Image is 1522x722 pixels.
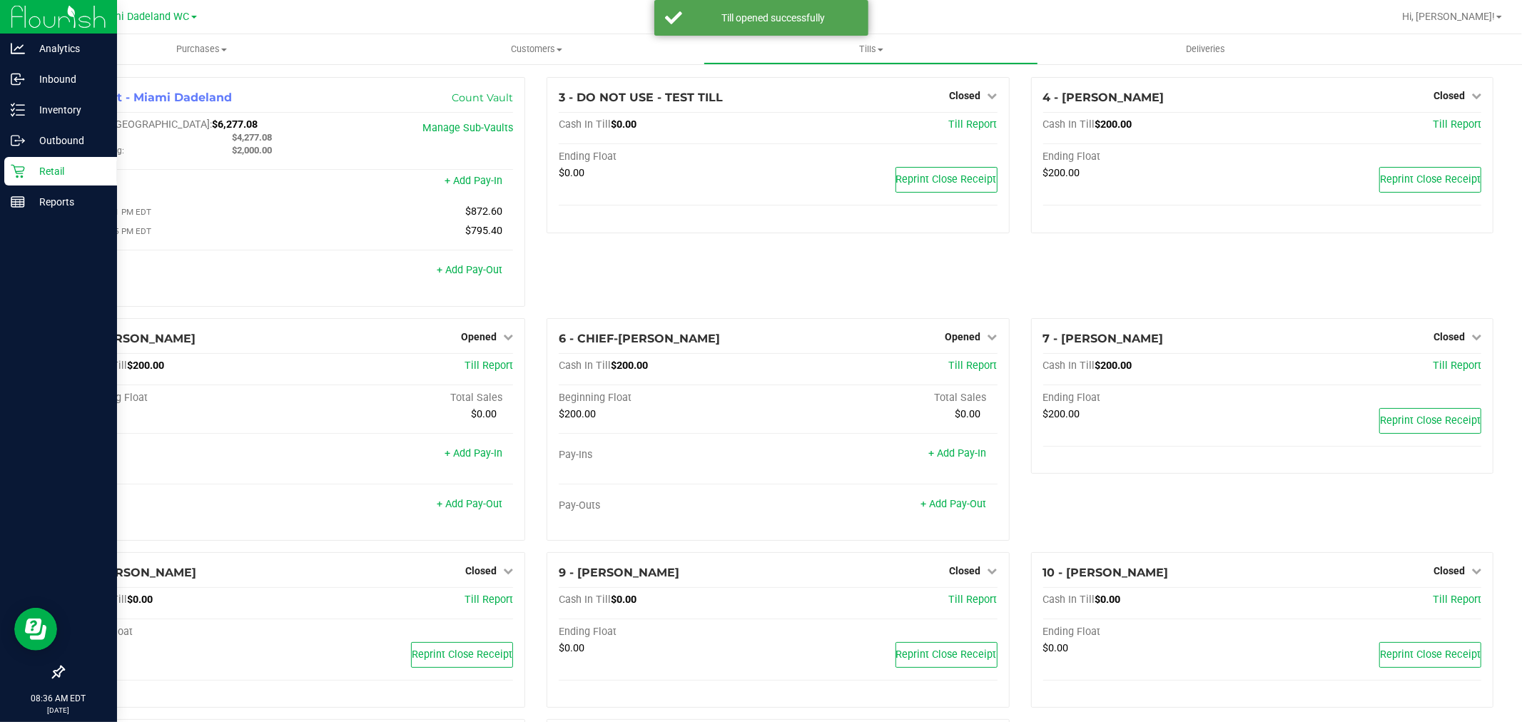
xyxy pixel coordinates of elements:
p: 08:36 AM EDT [6,692,111,705]
span: Opened [461,331,497,342]
span: Hi, [PERSON_NAME]! [1402,11,1495,22]
div: Ending Float [1043,151,1262,163]
span: $0.00 [1095,594,1121,606]
a: Customers [369,34,704,64]
a: Till Report [465,594,513,606]
span: Till Report [949,360,998,372]
span: $200.00 [1043,408,1080,420]
span: Reprint Close Receipt [412,649,512,661]
span: Reprint Close Receipt [1380,173,1481,185]
span: $795.40 [465,225,502,237]
span: Reprint Close Receipt [896,173,997,185]
div: Ending Float [559,151,778,163]
p: Retail [25,163,111,180]
span: Cash In Till [1043,594,1095,606]
div: Ending Float [559,626,778,639]
button: Reprint Close Receipt [1379,167,1481,193]
span: $200.00 [559,408,596,420]
button: Reprint Close Receipt [1379,408,1481,434]
span: Reprint Close Receipt [1380,649,1481,661]
span: Tills [704,43,1038,56]
div: Pay-Outs [75,265,294,278]
p: [DATE] [6,705,111,716]
a: Till Report [1433,594,1481,606]
div: Beginning Float [75,392,294,405]
span: Cash In [GEOGRAPHIC_DATA]: [75,118,212,131]
p: Inbound [25,71,111,88]
span: Cash In Till [559,360,611,372]
a: + Add Pay-In [929,447,987,459]
span: 4 - [PERSON_NAME] [1043,91,1165,104]
inline-svg: Inbound [11,72,25,86]
p: Analytics [25,40,111,57]
span: Miami Dadeland WC [95,11,190,23]
inline-svg: Inventory [11,103,25,117]
span: $0.00 [1043,642,1069,654]
a: + Add Pay-In [445,447,502,459]
span: Till Report [1433,360,1481,372]
span: Cash In Till [1043,118,1095,131]
span: 1 - Vault - Miami Dadeland [75,91,232,104]
span: Closed [1434,331,1465,342]
a: + Add Pay-In [445,175,502,187]
span: $872.60 [465,205,502,218]
div: Ending Float [1043,392,1262,405]
a: Till Report [949,118,998,131]
span: 8 - [PERSON_NAME] [75,566,196,579]
div: Pay-Outs [75,499,294,512]
span: $0.00 [559,642,584,654]
div: Ending Float [75,626,294,639]
span: 3 - DO NOT USE - TEST TILL [559,91,723,104]
p: Outbound [25,132,111,149]
button: Reprint Close Receipt [896,642,998,668]
span: Closed [950,565,981,576]
span: 6 - CHIEF-[PERSON_NAME] [559,332,720,345]
span: $0.00 [611,118,636,131]
div: Beginning Float [559,392,778,405]
span: $0.00 [559,167,584,179]
span: $200.00 [1095,360,1132,372]
span: 10 - [PERSON_NAME] [1043,566,1169,579]
span: Closed [1434,565,1465,576]
button: Reprint Close Receipt [896,167,998,193]
span: Closed [950,90,981,101]
span: $200.00 [1043,167,1080,179]
span: $0.00 [471,408,497,420]
div: Pay-Outs [559,499,778,512]
div: Pay-Ins [75,449,294,462]
a: + Add Pay-Out [437,498,502,510]
a: Till Report [949,594,998,606]
div: Ending Float [1043,626,1262,639]
inline-svg: Analytics [11,41,25,56]
span: 7 - [PERSON_NAME] [1043,332,1164,345]
p: Inventory [25,101,111,118]
a: Till Report [465,360,513,372]
span: Reprint Close Receipt [1380,415,1481,427]
iframe: Resource center [14,608,57,651]
button: Reprint Close Receipt [411,642,513,668]
span: $0.00 [611,594,636,606]
span: Cash In Till [559,118,611,131]
span: $200.00 [611,360,648,372]
a: Till Report [1433,118,1481,131]
p: Reports [25,193,111,210]
span: Deliveries [1167,43,1244,56]
span: Closed [465,565,497,576]
a: + Add Pay-Out [437,264,502,276]
span: $200.00 [1095,118,1132,131]
span: $200.00 [127,360,164,372]
button: Reprint Close Receipt [1379,642,1481,668]
span: $4,277.08 [232,132,272,143]
div: Pay-Ins [75,176,294,189]
a: Purchases [34,34,369,64]
div: Total Sales [294,392,513,405]
span: 9 - [PERSON_NAME] [559,566,679,579]
a: Tills [704,34,1038,64]
div: Total Sales [778,392,997,405]
a: Count Vault [452,91,513,104]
